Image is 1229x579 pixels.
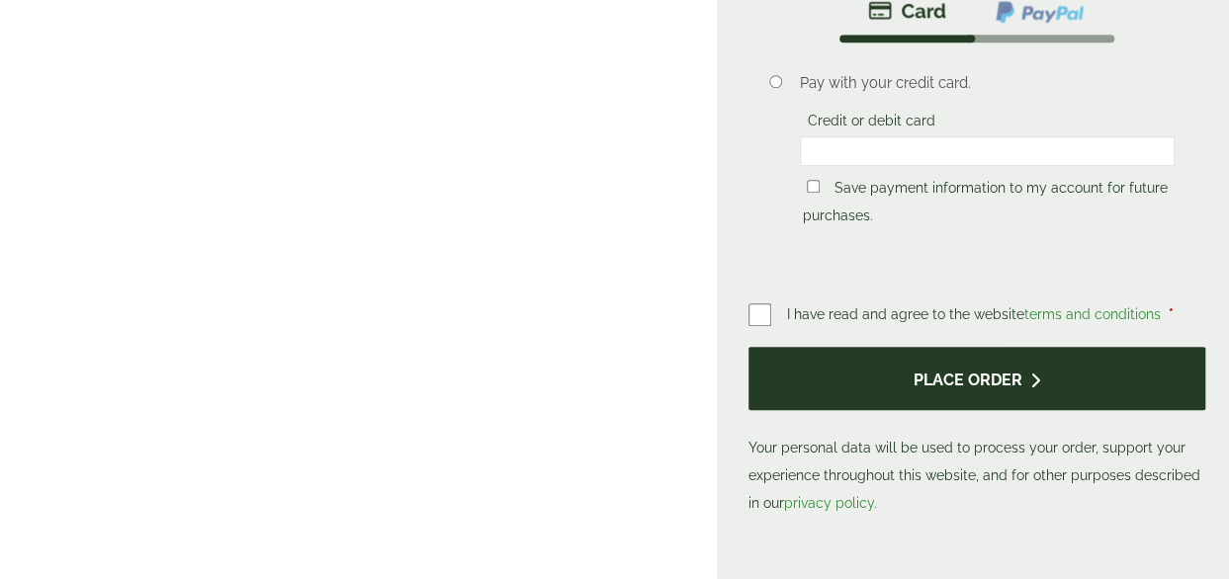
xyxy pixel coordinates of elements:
p: Your personal data will be used to process your order, support your experience throughout this we... [748,347,1205,518]
a: privacy policy [784,495,874,511]
abbr: required [1169,306,1174,322]
button: Place order [748,347,1205,411]
p: Pay with your credit card. [800,72,1175,94]
label: Credit or debit card [800,113,943,134]
a: terms and conditions [1024,306,1161,322]
iframe: Secure card payment input frame [806,142,1169,160]
label: Save payment information to my account for future purchases. [803,180,1168,229]
span: I have read and agree to the website [787,306,1165,322]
